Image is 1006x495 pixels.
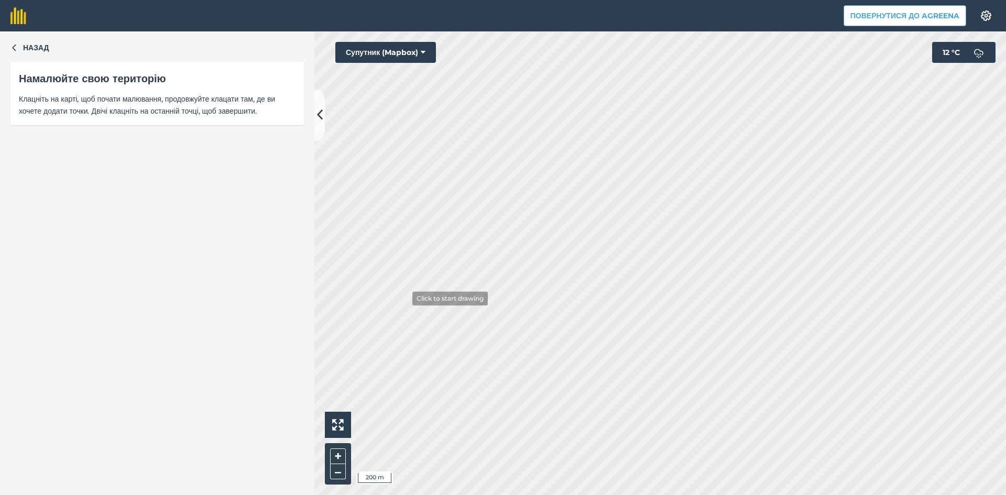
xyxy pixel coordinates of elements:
[10,7,26,24] img: fieldmargin Логотип
[332,419,344,431] img: Four arrows, one pointing top left, one top right, one bottom right and the last bottom left
[23,42,49,53] span: Назад
[330,464,346,479] button: –
[844,5,966,26] button: Повернутися до Agreena
[968,42,989,63] img: svg+xml;base64,PD94bWwgdmVyc2lvbj0iMS4wIiBlbmNvZGluZz0idXRmLTgiPz4KPCEtLSBHZW5lcmF0b3I6IEFkb2JlIE...
[335,42,436,63] button: Супутник (Mapbox)
[932,42,996,63] button: 12 °C
[943,42,960,63] span: 12 ° C
[19,93,296,117] span: Клацніть на карті, щоб почати малювання, продовжуйте клацати там, де ви хочете додати точки. Двіч...
[980,10,992,21] img: A cog icon
[330,448,346,464] button: +
[10,42,49,53] button: Назад
[19,70,296,87] div: Намалюйте свою територію
[412,291,488,305] div: Click to start drawing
